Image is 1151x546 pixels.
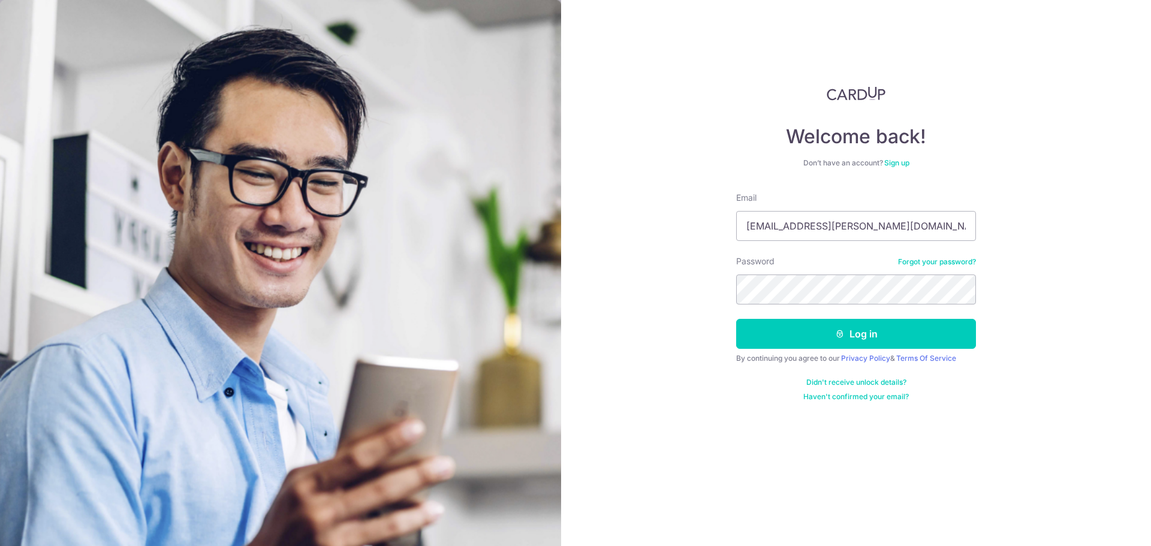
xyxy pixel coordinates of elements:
label: Email [736,192,757,204]
h4: Welcome back! [736,125,976,149]
a: Sign up [884,158,909,167]
a: Haven't confirmed your email? [803,392,909,402]
div: By continuing you agree to our & [736,354,976,363]
img: CardUp Logo [827,86,885,101]
div: Don’t have an account? [736,158,976,168]
a: Didn't receive unlock details? [806,378,906,387]
label: Password [736,255,775,267]
a: Terms Of Service [896,354,956,363]
a: Forgot your password? [898,257,976,267]
a: Privacy Policy [841,354,890,363]
button: Log in [736,319,976,349]
input: Enter your Email [736,211,976,241]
